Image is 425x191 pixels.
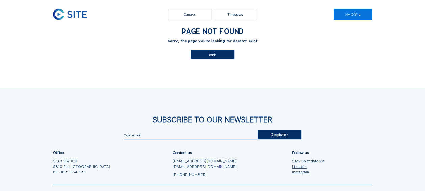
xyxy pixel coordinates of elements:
[124,133,258,137] input: Your e-mail
[53,9,91,20] a: C-SITE Logo
[292,158,324,175] div: Stay up to date via
[173,158,237,164] a: [EMAIL_ADDRESS][DOMAIN_NAME]
[173,172,237,178] a: [PHONE_NUMBER]
[168,39,258,43] h4: Sorry, the page you're looking for doesn't exist
[334,9,372,20] a: My C-Site
[292,169,324,175] a: Instagram
[53,9,87,20] img: C-SITE Logo
[53,158,110,175] div: Sluis 2B/0001 9810 Eke, [GEOGRAPHIC_DATA] BE 0822.654.525
[292,164,324,170] a: Linkedin
[258,130,301,139] div: Register
[173,164,237,170] a: [EMAIL_ADDRESS][DOMAIN_NAME]
[173,151,192,155] div: Contact us
[191,50,234,59] div: Back
[168,28,258,35] h1: PAGE NOT FOUND
[168,9,211,20] div: Cameras
[53,116,372,123] div: Subscribe to our newsletter
[292,151,309,155] div: Follow us
[214,9,257,20] div: Timelapses
[53,151,64,155] div: Office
